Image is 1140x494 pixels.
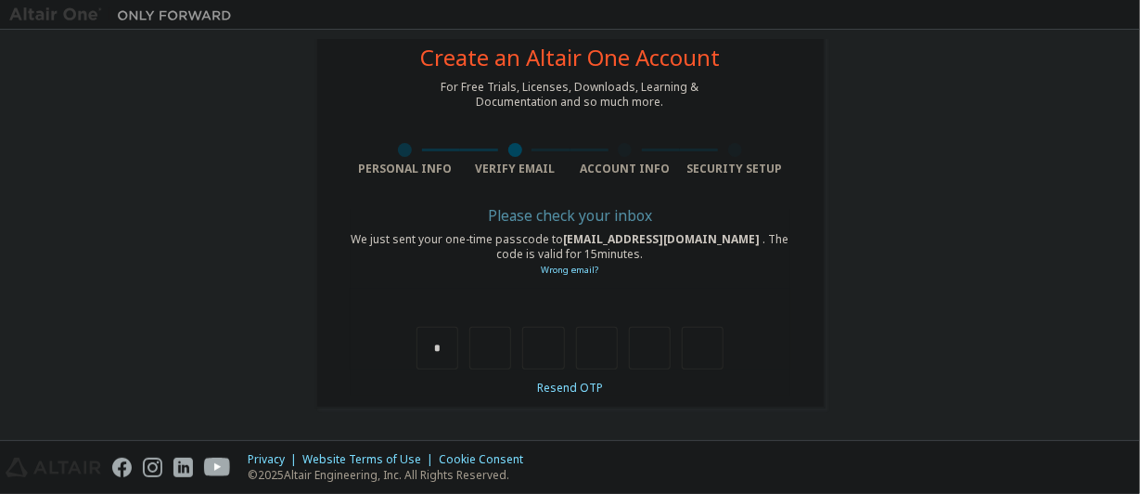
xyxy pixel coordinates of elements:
p: © 2025 Altair Engineering, Inc. All Rights Reserved. [248,467,534,483]
img: instagram.svg [143,458,162,477]
div: Create an Altair One Account [420,46,720,69]
div: For Free Trials, Licenses, Downloads, Learning & Documentation and so much more. [442,80,699,110]
span: [EMAIL_ADDRESS][DOMAIN_NAME] [564,231,763,247]
div: Website Terms of Use [302,452,439,467]
div: Security Setup [680,162,790,176]
a: Resend OTP [537,380,603,396]
div: Account Info [570,162,681,176]
img: altair_logo.svg [6,458,101,477]
img: facebook.svg [112,458,132,477]
div: Please check your inbox [351,210,790,221]
div: Personal Info [351,162,461,176]
img: linkedin.svg [173,458,193,477]
div: Privacy [248,452,302,467]
a: Go back to the registration form [542,264,599,276]
img: Altair One [9,6,241,24]
div: Verify Email [460,162,570,176]
img: youtube.svg [204,458,231,477]
div: Cookie Consent [439,452,534,467]
div: We just sent your one-time passcode to . The code is valid for 15 minutes. [351,232,790,278]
